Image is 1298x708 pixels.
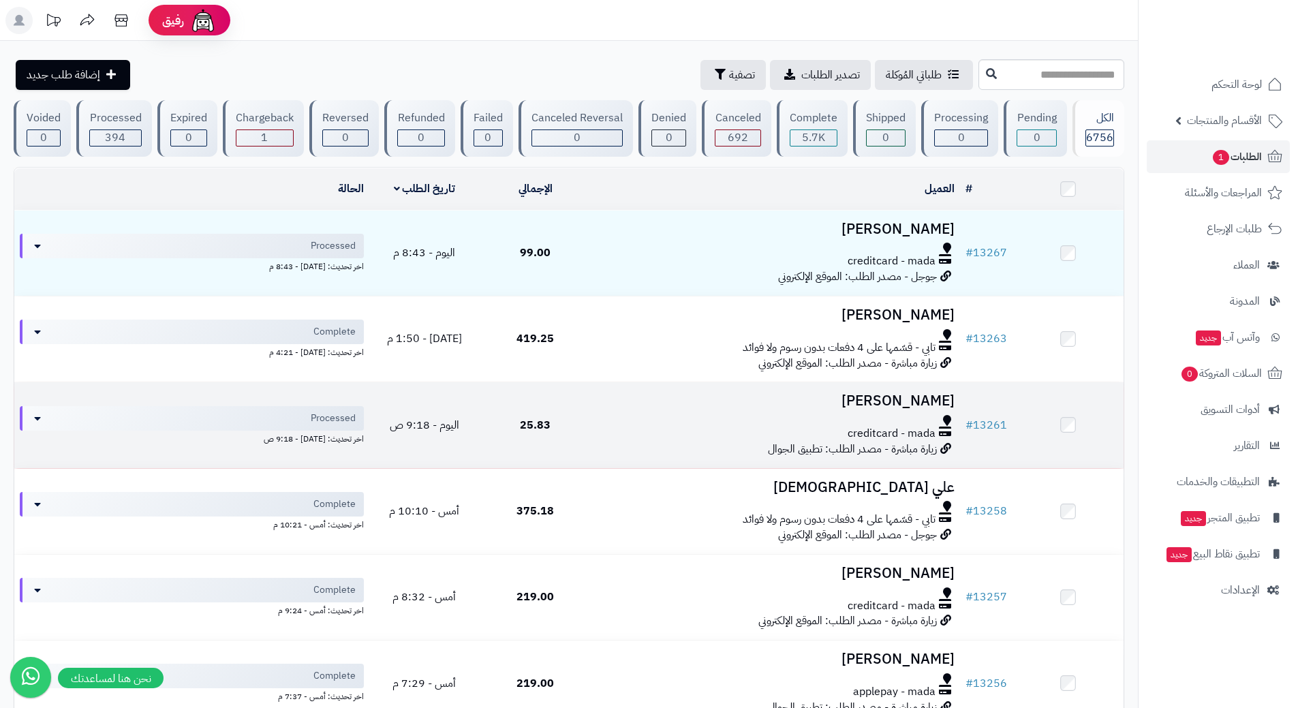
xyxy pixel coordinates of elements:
div: Processing [934,110,988,126]
span: المدونة [1230,292,1260,311]
div: 0 [171,130,206,146]
span: creditcard - mada [848,253,936,269]
span: creditcard - mada [848,598,936,614]
span: اليوم - 8:43 م [393,245,455,261]
div: Voided [27,110,61,126]
span: 0 [574,129,581,146]
div: 692 [715,130,760,146]
a: لوحة التحكم [1147,68,1290,101]
div: 0 [532,130,622,146]
a: Canceled Reversal 0 [516,100,636,157]
span: وآتس آب [1194,328,1260,347]
span: اليوم - 9:18 ص [390,417,459,433]
div: Denied [651,110,686,126]
a: الحالة [338,181,364,197]
a: العملاء [1147,249,1290,281]
span: تابي - قسّمها على 4 دفعات بدون رسوم ولا فوائد [743,512,936,527]
span: applepay - mada [853,684,936,700]
a: Reversed 0 [307,100,382,157]
a: Expired 0 [155,100,220,157]
a: Failed 0 [458,100,516,157]
a: الإجمالي [519,181,553,197]
a: تاريخ الطلب [394,181,456,197]
span: 419.25 [516,330,554,347]
div: 0 [935,130,987,146]
span: جديد [1181,511,1206,526]
span: [DATE] - 1:50 م [387,330,462,347]
div: اخر تحديث: أمس - 9:24 م [20,602,364,617]
span: 0 [185,129,192,146]
a: #13257 [965,589,1007,605]
div: 0 [27,130,60,146]
div: Failed [474,110,503,126]
a: Refunded 0 [382,100,457,157]
div: 0 [398,130,444,146]
div: اخر تحديث: [DATE] - 9:18 ص [20,431,364,445]
a: #13261 [965,417,1007,433]
span: 0 [1034,129,1040,146]
a: إضافة طلب جديد [16,60,130,90]
a: وآتس آبجديد [1147,321,1290,354]
span: إضافة طلب جديد [27,67,100,83]
div: اخر تحديث: أمس - 10:21 م [20,517,364,531]
span: 0 [418,129,424,146]
span: 0 [342,129,349,146]
div: Pending [1017,110,1056,126]
a: الطلبات1 [1147,140,1290,173]
a: Shipped 0 [850,100,918,157]
span: تصفية [729,67,755,83]
span: تصدير الطلبات [801,67,860,83]
span: أدوات التسويق [1201,400,1260,419]
div: 0 [1017,130,1055,146]
a: #13258 [965,503,1007,519]
div: Canceled Reversal [531,110,623,126]
span: 99.00 [520,245,551,261]
div: Processed [89,110,141,126]
span: 0 [484,129,491,146]
a: Complete 5.7K [774,100,850,157]
span: طلباتي المُوكلة [886,67,942,83]
div: 0 [867,130,905,146]
span: تطبيق المتجر [1179,508,1260,527]
div: اخر تحديث: أمس - 7:37 م [20,688,364,703]
span: أمس - 7:29 م [392,675,456,692]
span: 219.00 [516,589,554,605]
div: اخر تحديث: [DATE] - 4:21 م [20,344,364,358]
div: اخر تحديث: [DATE] - 8:43 م [20,258,364,273]
span: Complete [313,497,356,511]
h3: [PERSON_NAME] [596,651,955,667]
a: تطبيق نقاط البيعجديد [1147,538,1290,570]
span: السلات المتروكة [1180,364,1262,383]
span: جديد [1196,330,1221,345]
div: 0 [652,130,685,146]
span: Complete [313,669,356,683]
a: Chargeback 1 [220,100,307,157]
div: Complete [790,110,837,126]
div: 0 [474,130,502,146]
span: زيارة مباشرة - مصدر الطلب: تطبيق الجوال [768,441,937,457]
div: Expired [170,110,207,126]
span: # [965,245,973,261]
span: creditcard - mada [848,426,936,442]
span: لوحة التحكم [1211,75,1262,94]
button: تصفية [700,60,766,90]
span: تابي - قسّمها على 4 دفعات بدون رسوم ولا فوائد [743,340,936,356]
h3: [PERSON_NAME] [596,393,955,409]
span: 0 [1181,367,1198,382]
span: 6756 [1086,129,1113,146]
span: جديد [1166,547,1192,562]
span: # [965,417,973,433]
a: التقارير [1147,429,1290,462]
a: #13267 [965,245,1007,261]
div: Chargeback [236,110,294,126]
a: Pending 0 [1001,100,1069,157]
div: 1 [236,130,293,146]
span: الإعدادات [1221,581,1260,600]
span: التطبيقات والخدمات [1177,472,1260,491]
a: تصدير الطلبات [770,60,871,90]
span: 5.7K [802,129,825,146]
div: 0 [323,130,368,146]
a: أدوات التسويق [1147,393,1290,426]
span: المراجعات والأسئلة [1185,183,1262,202]
span: 0 [666,129,673,146]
